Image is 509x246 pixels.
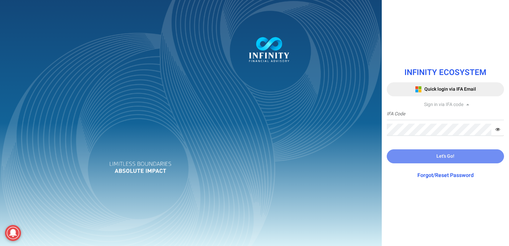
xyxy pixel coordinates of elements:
[436,153,454,160] span: Let's Go!
[387,108,504,120] input: IFA Code
[387,82,504,96] button: Quick login via IFA Email
[387,149,504,163] button: Let's Go!
[387,101,504,108] div: Sign in via IFA code
[424,86,476,93] span: Quick login via IFA Email
[387,68,504,77] h1: INFINITY ECOSYSTEM
[417,171,474,179] a: Forgot/Reset Password
[424,101,463,108] span: Sign in via IFA code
